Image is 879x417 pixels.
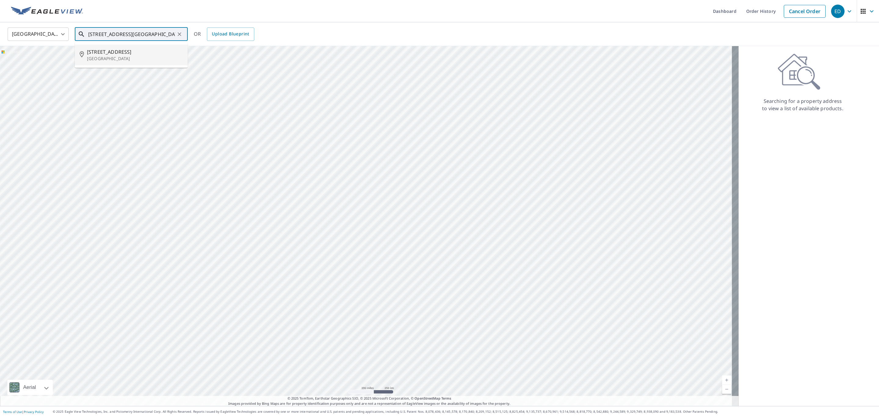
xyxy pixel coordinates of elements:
a: Terms [441,396,451,401]
p: © 2025 Eagle View Technologies, Inc. and Pictometry International Corp. All Rights Reserved. Repo... [53,409,876,414]
p: Searching for a property address to view a list of available products. [762,97,844,112]
div: Aerial [7,380,53,395]
span: [STREET_ADDRESS] [87,48,183,56]
a: Upload Blueprint [207,27,254,41]
a: OpenStreetMap [414,396,440,401]
div: Aerial [21,380,38,395]
p: | [3,410,44,414]
a: Cancel Order [784,5,826,18]
a: Current Level 5, Zoom In [722,375,731,385]
input: Search by address or latitude-longitude [88,26,175,43]
div: ED [831,5,845,18]
a: Current Level 5, Zoom Out [722,385,731,394]
a: Terms of Use [3,410,22,414]
div: [GEOGRAPHIC_DATA] [8,26,69,43]
a: Privacy Policy [24,410,44,414]
img: EV Logo [11,7,83,16]
span: Upload Blueprint [212,30,249,38]
button: Clear [175,30,184,38]
div: OR [194,27,254,41]
span: © 2025 TomTom, Earthstar Geographics SIO, © 2025 Microsoft Corporation, © [288,396,451,401]
p: [GEOGRAPHIC_DATA] [87,56,183,62]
